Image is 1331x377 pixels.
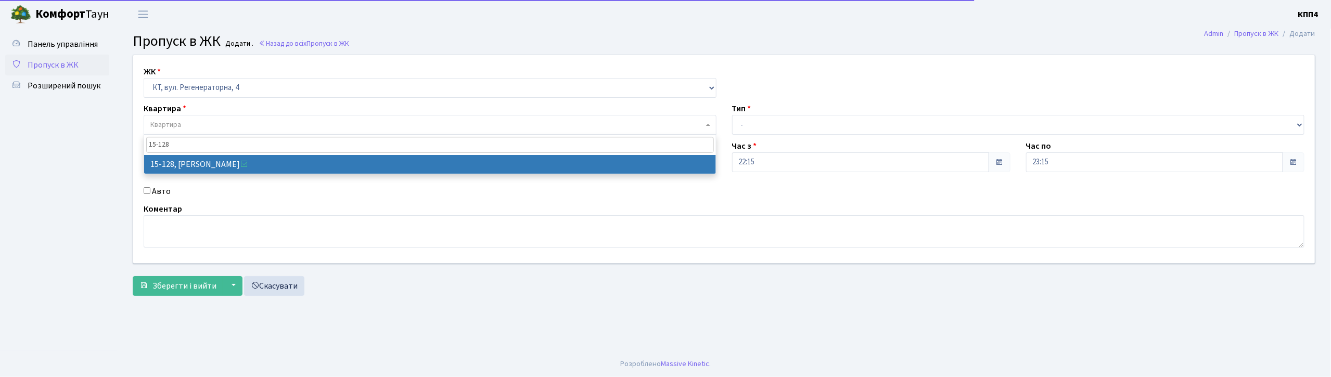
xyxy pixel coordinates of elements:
label: Час по [1026,140,1052,152]
span: Пропуск в ЖК [306,38,349,48]
li: 15-128, [PERSON_NAME] [144,155,716,174]
div: Розроблено . [620,358,711,370]
label: Тип [732,102,751,115]
span: Пропуск в ЖК [133,31,221,51]
span: Пропуск в ЖК [28,59,79,71]
label: Коментар [144,203,182,215]
a: Назад до всіхПропуск в ЖК [259,38,349,48]
small: Додати . [224,40,254,48]
button: Переключити навігацію [130,6,156,23]
span: Квартира [150,120,181,130]
label: Квартира [144,102,186,115]
img: logo.png [10,4,31,25]
a: Пропуск в ЖК [5,55,109,75]
span: Зберегти і вийти [152,280,216,292]
button: Зберегти і вийти [133,276,223,296]
li: Додати [1279,28,1315,40]
span: Таун [35,6,109,23]
label: Час з [732,140,757,152]
a: КПП4 [1298,8,1319,21]
span: Розширений пошук [28,80,100,92]
a: Панель управління [5,34,109,55]
a: Massive Kinetic [661,358,709,369]
b: Комфорт [35,6,85,22]
a: Скасувати [244,276,304,296]
a: Розширений пошук [5,75,109,96]
span: Панель управління [28,38,98,50]
a: Admin [1205,28,1224,39]
label: Авто [152,185,171,198]
b: КПП4 [1298,9,1319,20]
nav: breadcrumb [1189,23,1331,45]
a: Пропуск в ЖК [1235,28,1279,39]
label: ЖК [144,66,161,78]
